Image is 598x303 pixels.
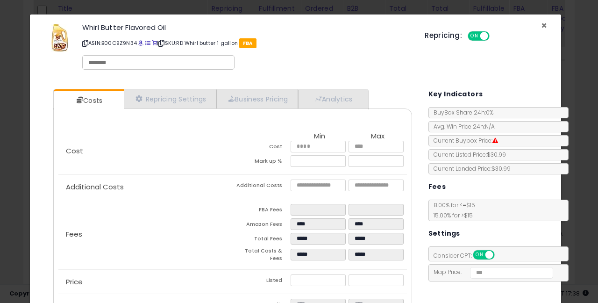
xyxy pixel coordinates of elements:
[233,274,291,289] td: Listed
[82,24,411,31] h3: Whirl Butter Flavored Oil
[138,39,143,47] a: BuyBox page
[51,24,68,52] img: 513b2JPql9L._SL60_.jpg
[429,123,495,130] span: Avg. Win Price 24h: N/A
[493,251,508,259] span: OFF
[469,32,480,40] span: ON
[429,137,498,144] span: Current Buybox Price:
[488,32,503,40] span: OFF
[233,155,291,170] td: Mark up %
[216,89,298,108] a: Business Pricing
[58,147,233,155] p: Cost
[239,38,256,48] span: FBA
[429,252,507,260] span: Consider CPT:
[58,278,233,286] p: Price
[58,231,233,238] p: Fees
[233,247,291,265] td: Total Costs & Fees
[428,88,483,100] h5: Key Indicators
[58,183,233,191] p: Additional Costs
[291,132,349,141] th: Min
[474,251,485,259] span: ON
[541,19,547,32] span: ×
[54,91,123,110] a: Costs
[429,201,475,219] span: 8.00 % for <= $15
[233,180,291,194] td: Additional Costs
[429,151,506,159] span: Current Listed Price: $30.99
[428,228,460,239] h5: Settings
[233,233,291,247] td: Total Fees
[428,181,446,193] h5: Fees
[429,211,473,219] span: 15.00 % for > $15
[233,218,291,233] td: Amazon Fees
[429,108,493,116] span: BuyBox Share 24h: 0%
[233,204,291,218] td: FBA Fees
[349,132,406,141] th: Max
[124,89,216,108] a: Repricing Settings
[429,268,554,276] span: Map Price:
[82,36,411,50] p: ASIN: B00C9Z9N34 | SKU: RD Whirl butter 1 gallon
[429,165,511,173] span: Current Landed Price: $30.99
[492,138,498,144] i: Suppressed Buy Box
[145,39,150,47] a: All offer listings
[152,39,157,47] a: Your listing only
[425,32,462,39] h5: Repricing:
[233,141,291,155] td: Cost
[298,89,367,108] a: Analytics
